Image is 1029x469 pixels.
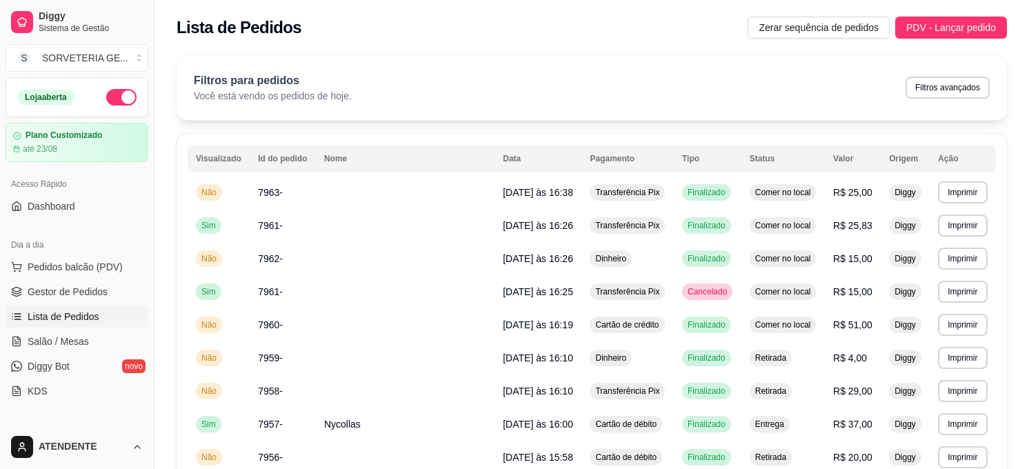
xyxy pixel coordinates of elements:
span: Sistema de Gestão [39,23,143,34]
span: Comer no local [752,286,814,297]
span: R$ 25,00 [833,187,872,198]
a: Dashboard [6,195,148,217]
span: 7960- [258,319,283,330]
span: Diggy [892,352,919,363]
span: Gestor de Pedidos [28,285,108,299]
span: PDV - Lançar pedido [906,20,996,35]
span: 7957- [258,419,283,430]
button: Filtros avançados [906,77,990,99]
span: Sim [199,419,219,430]
span: KDS [28,384,48,398]
span: Diggy [892,187,919,198]
span: 7962- [258,253,283,264]
span: Transferência Pix [592,386,662,397]
span: Finalizado [685,419,728,430]
span: [DATE] às 16:19 [503,319,573,330]
span: Dinheiro [592,352,629,363]
p: Você está vendo os pedidos de hoje. [194,89,352,103]
span: Pedidos balcão (PDV) [28,260,123,274]
a: DiggySistema de Gestão [6,6,148,39]
a: KDS [6,380,148,402]
th: Ação [930,145,996,172]
span: R$ 4,00 [833,352,867,363]
button: ATENDENTE [6,430,148,463]
span: Retirada [752,452,789,463]
div: Dia a dia [6,234,148,256]
span: Diggy [892,253,919,264]
span: Dashboard [28,199,75,213]
span: Diggy [892,452,919,463]
span: 7959- [258,352,283,363]
span: Nycollas [324,419,361,430]
span: Não [199,452,219,463]
span: R$ 29,00 [833,386,872,397]
span: Dinheiro [592,253,629,264]
div: Catálogo [6,419,148,441]
span: Lista de Pedidos [28,310,99,323]
span: Finalizado [685,386,728,397]
article: até 23/08 [23,143,57,154]
a: Diggy Botnovo [6,355,148,377]
span: 7958- [258,386,283,397]
span: [DATE] às 16:10 [503,352,573,363]
span: Diggy [892,286,919,297]
span: R$ 51,00 [833,319,872,330]
th: Id do pedido [250,145,316,172]
span: [DATE] às 16:10 [503,386,573,397]
span: R$ 20,00 [833,452,872,463]
span: Diggy [892,419,919,430]
th: Valor [825,145,881,172]
span: Não [199,253,219,264]
span: Diggy Bot [28,359,70,373]
span: ATENDENTE [39,441,126,453]
span: Cartão de débito [592,419,659,430]
a: Lista de Pedidos [6,306,148,328]
th: Pagamento [581,145,674,172]
button: Imprimir [938,281,987,303]
span: Finalizado [685,319,728,330]
th: Data [494,145,581,172]
span: Salão / Mesas [28,335,89,348]
span: Cartão de débito [592,452,659,463]
button: Imprimir [938,413,987,435]
button: Alterar Status [106,89,137,106]
span: Entrega [752,419,787,430]
span: R$ 37,00 [833,419,872,430]
a: Plano Customizadoaté 23/08 [6,123,148,162]
span: Cancelado [685,286,730,297]
span: Finalizado [685,253,728,264]
span: Finalizado [685,352,728,363]
th: Nome [316,145,494,172]
button: Select a team [6,44,148,72]
span: Não [199,187,219,198]
span: Finalizado [685,220,728,231]
span: Retirada [752,386,789,397]
span: Diggy [892,386,919,397]
span: Transferência Pix [592,286,662,297]
button: PDV - Lançar pedido [895,17,1007,39]
span: R$ 25,83 [833,220,872,231]
button: Zerar sequência de pedidos [748,17,890,39]
span: Transferência Pix [592,187,662,198]
span: 7956- [258,452,283,463]
th: Status [741,145,825,172]
span: Sim [199,220,219,231]
span: Zerar sequência de pedidos [759,20,879,35]
span: Cartão de crédito [592,319,661,330]
span: Não [199,386,219,397]
span: Comer no local [752,253,814,264]
div: Acesso Rápido [6,173,148,195]
th: Tipo [674,145,741,172]
span: Diggy [892,319,919,330]
div: SORVETERIA GE ... [42,51,128,65]
article: Plano Customizado [26,130,102,141]
span: Não [199,352,219,363]
span: [DATE] às 16:26 [503,253,573,264]
a: Gestor de Pedidos [6,281,148,303]
span: S [17,51,31,65]
h2: Lista de Pedidos [177,17,301,39]
span: Comer no local [752,187,814,198]
span: [DATE] às 15:58 [503,452,573,463]
span: [DATE] às 16:38 [503,187,573,198]
span: Finalizado [685,452,728,463]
